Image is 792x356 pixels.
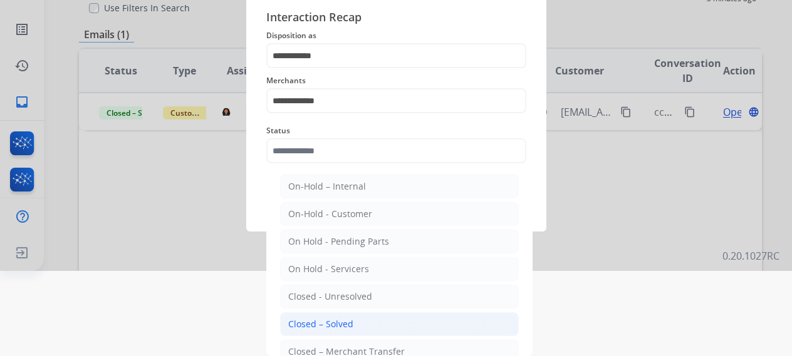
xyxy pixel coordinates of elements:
[288,235,389,248] div: On Hold - Pending Parts
[266,28,526,43] span: Disposition as
[288,290,372,303] div: Closed - Unresolved
[288,318,353,330] div: Closed – Solved
[266,73,526,88] span: Merchants
[288,180,366,193] div: On-Hold – Internal
[288,208,372,220] div: On-Hold - Customer
[266,123,526,138] span: Status
[722,248,779,263] p: 0.20.1027RC
[266,8,526,28] span: Interaction Recap
[288,263,369,275] div: On Hold - Servicers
